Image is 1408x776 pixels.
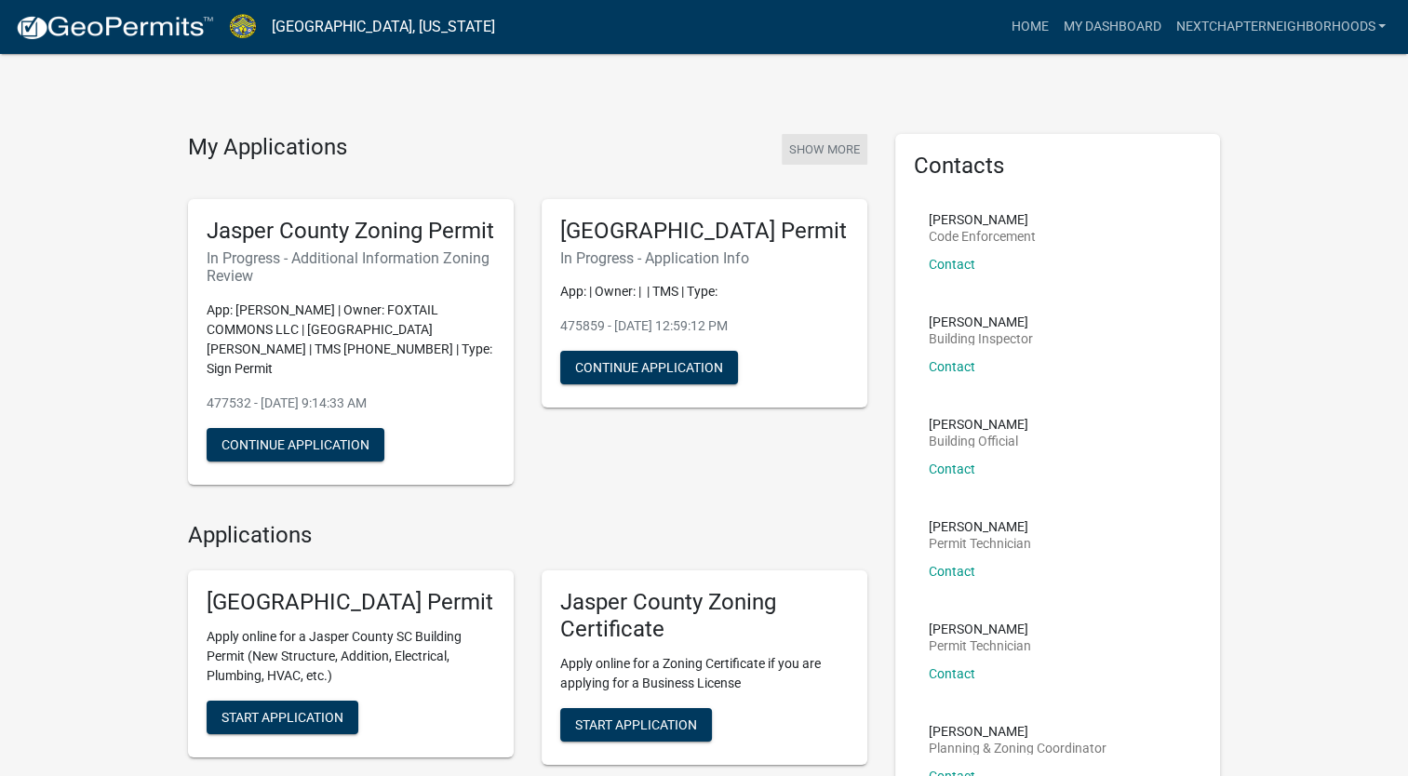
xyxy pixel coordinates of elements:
a: Contact [929,359,975,374]
p: App: | Owner: | | TMS | Type: [560,282,849,301]
p: Planning & Zoning Coordinator [929,742,1106,755]
p: 477532 - [DATE] 9:14:33 AM [207,394,495,413]
button: Continue Application [560,351,738,384]
h4: My Applications [188,134,347,162]
p: [PERSON_NAME] [929,520,1031,533]
span: Start Application [221,710,343,725]
h5: [GEOGRAPHIC_DATA] Permit [560,218,849,245]
a: Nextchapterneighborhoods [1168,9,1393,45]
button: Start Application [560,708,712,742]
p: [PERSON_NAME] [929,315,1033,328]
h5: Jasper County Zoning Permit [207,218,495,245]
p: Permit Technician [929,639,1031,652]
p: Building Official [929,435,1028,448]
button: Continue Application [207,428,384,462]
p: [PERSON_NAME] [929,622,1031,636]
p: Apply online for a Jasper County SC Building Permit (New Structure, Addition, Electrical, Plumbin... [207,627,495,686]
a: My Dashboard [1055,9,1168,45]
a: Contact [929,257,975,272]
p: 475859 - [DATE] 12:59:12 PM [560,316,849,336]
p: Permit Technician [929,537,1031,550]
button: Start Application [207,701,358,734]
a: Contact [929,462,975,476]
h4: Applications [188,522,867,549]
p: App: [PERSON_NAME] | Owner: FOXTAIL COMMONS LLC | [GEOGRAPHIC_DATA][PERSON_NAME] | TMS [PHONE_NUM... [207,301,495,379]
p: Apply online for a Zoning Certificate if you are applying for a Business License [560,654,849,693]
img: Jasper County, South Carolina [229,14,257,39]
p: [PERSON_NAME] [929,725,1106,738]
a: Contact [929,564,975,579]
a: [GEOGRAPHIC_DATA], [US_STATE] [272,11,495,43]
p: [PERSON_NAME] [929,418,1028,431]
h5: Jasper County Zoning Certificate [560,589,849,643]
h5: Contacts [914,153,1202,180]
span: Start Application [575,717,697,732]
h6: In Progress - Additional Information Zoning Review [207,249,495,285]
h6: In Progress - Application Info [560,249,849,267]
p: Code Enforcement [929,230,1036,243]
p: Building Inspector [929,332,1033,345]
a: Contact [929,666,975,681]
p: [PERSON_NAME] [929,213,1036,226]
a: Home [1003,9,1055,45]
h5: [GEOGRAPHIC_DATA] Permit [207,589,495,616]
button: Show More [782,134,867,165]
